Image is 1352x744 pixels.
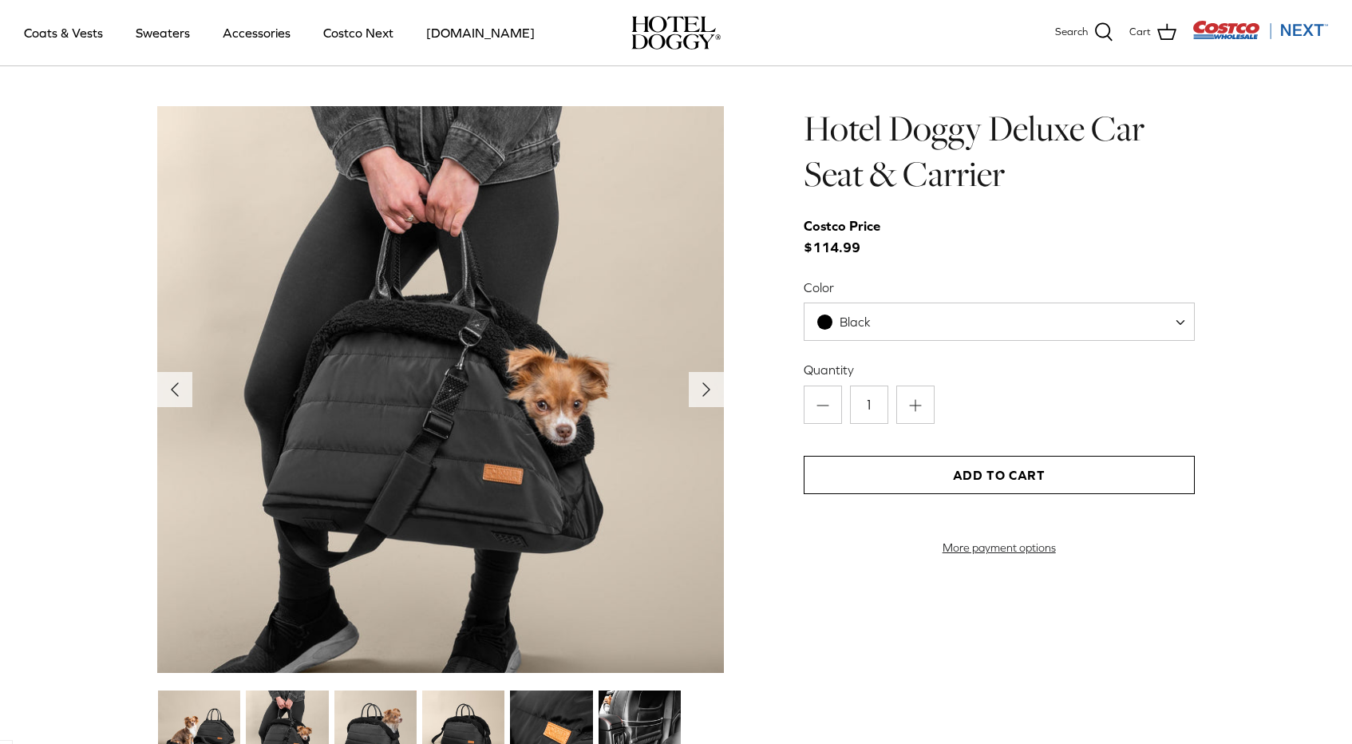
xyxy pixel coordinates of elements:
label: Color [804,279,1195,296]
img: Costco Next [1192,20,1328,40]
span: $114.99 [804,216,896,259]
a: Sweaters [121,6,204,60]
a: hoteldoggy.com hoteldoggycom [631,16,721,49]
span: Cart [1129,24,1151,41]
button: Add to Cart [804,456,1195,494]
span: Search [1055,24,1088,41]
span: Black [804,314,903,330]
a: Costco Next [309,6,408,60]
img: hoteldoggycom [631,16,721,49]
input: Quantity [850,386,888,424]
button: Next [689,372,724,407]
a: Cart [1129,22,1176,43]
a: Coats & Vests [10,6,117,60]
h1: Hotel Doggy Deluxe Car Seat & Carrier [804,106,1195,196]
a: More payment options [804,541,1195,555]
label: Quantity [804,361,1195,378]
a: [DOMAIN_NAME] [412,6,549,60]
a: Search [1055,22,1113,43]
span: Black [840,315,871,329]
a: Accessories [208,6,305,60]
a: Visit Costco Next [1192,30,1328,42]
div: Costco Price [804,216,880,237]
span: Black [804,303,1195,341]
button: Previous [157,372,192,407]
